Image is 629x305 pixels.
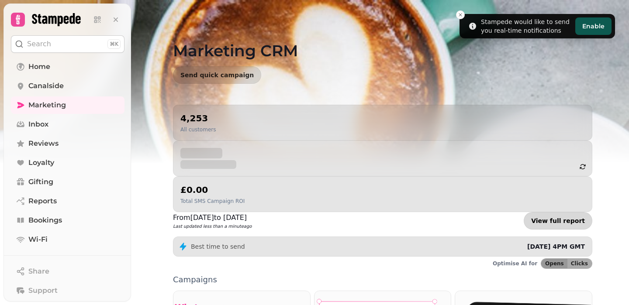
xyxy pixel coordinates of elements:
p: Total SMS Campaign ROI [180,198,245,205]
p: Optimise AI for [493,260,537,267]
span: Reports [28,196,57,206]
button: Share [11,263,124,280]
button: refresh [575,159,590,174]
button: Clicks [567,259,592,268]
button: Close toast [456,10,465,19]
span: Canalside [28,81,64,91]
a: Home [11,58,124,75]
button: Support [11,282,124,299]
span: Opens [545,261,564,266]
p: Last updated less than a minute ago [173,223,252,230]
p: All customers [180,126,216,133]
button: Search⌘K [11,35,124,53]
h2: £0.00 [180,184,245,196]
div: Stampede would like to send you real-time notifications [481,17,572,35]
a: Gifting [11,173,124,191]
a: Canalside [11,77,124,95]
span: Bookings [28,215,62,226]
span: Marketing [28,100,66,110]
button: Enable [575,17,612,35]
button: Opens [541,259,567,268]
span: Inbox [28,119,48,130]
span: Home [28,62,50,72]
span: Share [28,266,49,277]
span: Support [28,285,58,296]
h1: Marketing CRM [173,21,592,59]
span: Gifting [28,177,53,187]
span: Send quick campaign [180,72,254,78]
p: Best time to send [191,242,245,251]
a: View full report [524,212,592,230]
p: Campaigns [173,276,592,284]
h2: 4,253 [180,112,216,124]
p: From [DATE] to [DATE] [173,212,252,223]
p: Search [27,39,51,49]
a: Reviews [11,135,124,152]
a: Marketing [11,96,124,114]
span: Clicks [571,261,588,266]
a: Wi-Fi [11,231,124,248]
span: Wi-Fi [28,234,48,245]
span: Loyalty [28,158,54,168]
div: ⌘K [107,39,121,49]
span: [DATE] 4PM GMT [527,243,585,250]
a: Reports [11,192,124,210]
a: Bookings [11,212,124,229]
a: Loyalty [11,154,124,171]
a: Inbox [11,116,124,133]
button: Send quick campaign [173,66,261,84]
span: Reviews [28,138,59,149]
